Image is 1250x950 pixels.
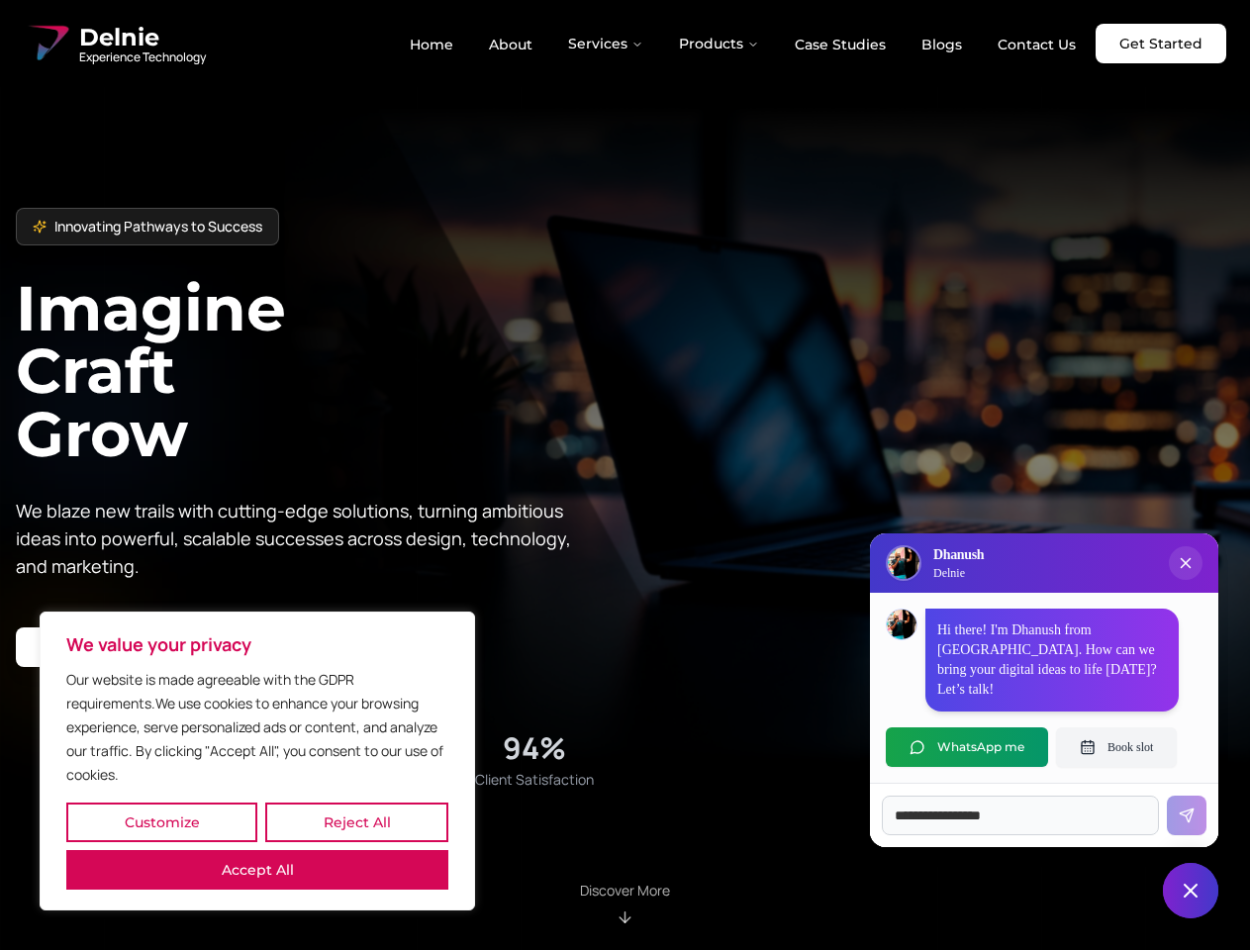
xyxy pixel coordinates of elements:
[66,632,448,656] p: We value your privacy
[66,668,448,787] p: Our website is made agreeable with the GDPR requirements.We use cookies to enhance your browsing ...
[906,28,978,61] a: Blogs
[79,22,206,53] span: Delnie
[16,627,242,667] a: Start your project with us
[16,497,586,580] p: We blaze new trails with cutting-edge solutions, turning ambitious ideas into powerful, scalable ...
[24,20,206,67] a: Delnie Logo Full
[887,610,916,639] img: Dhanush
[79,49,206,65] span: Experience Technology
[933,545,984,565] h3: Dhanush
[265,803,448,842] button: Reject All
[1096,24,1226,63] a: Get Started
[503,730,566,766] div: 94%
[394,24,1092,63] nav: Main
[937,620,1167,700] p: Hi there! I'm Dhanush from [GEOGRAPHIC_DATA]. How can we bring your digital ideas to life [DATE]?...
[886,727,1048,767] button: WhatsApp me
[24,20,71,67] img: Delnie Logo
[933,565,984,581] p: Delnie
[394,28,469,61] a: Home
[888,547,919,579] img: Delnie Logo
[54,217,262,237] span: Innovating Pathways to Success
[1163,863,1218,918] button: Close chat
[580,881,670,901] p: Discover More
[663,24,775,63] button: Products
[580,881,670,926] div: Scroll to About section
[16,277,625,464] h1: Imagine Craft Grow
[982,28,1092,61] a: Contact Us
[66,803,257,842] button: Customize
[473,28,548,61] a: About
[66,850,448,890] button: Accept All
[1169,546,1202,580] button: Close chat popup
[1056,727,1177,767] button: Book slot
[552,24,659,63] button: Services
[779,28,902,61] a: Case Studies
[475,770,594,790] span: Client Satisfaction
